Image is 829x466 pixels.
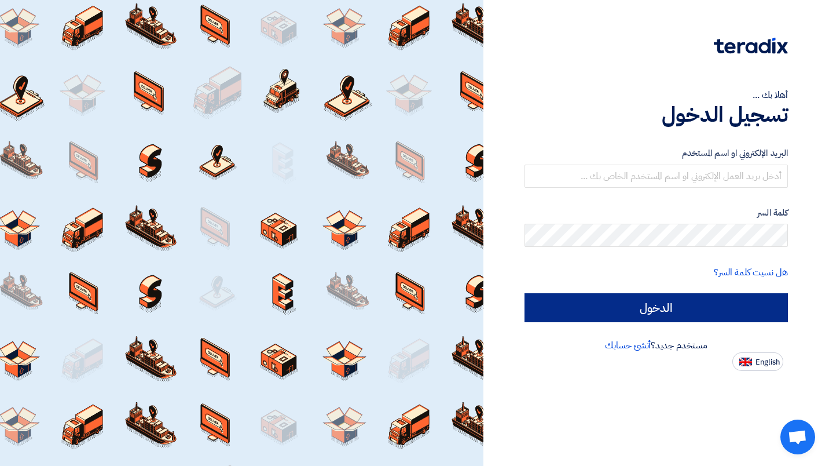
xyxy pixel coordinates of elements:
[780,420,815,454] div: دردشة مفتوحة
[714,38,788,54] img: Teradix logo
[524,206,788,220] label: كلمة السر
[524,147,788,160] label: البريد الإلكتروني او اسم المستخدم
[524,293,788,322] input: الدخول
[739,358,752,366] img: en-US.png
[524,88,788,102] div: أهلا بك ...
[524,102,788,128] h1: تسجيل الدخول
[755,358,780,366] span: English
[732,352,783,371] button: English
[524,165,788,188] input: أدخل بريد العمل الإلكتروني او اسم المستخدم الخاص بك ...
[714,265,788,279] a: هل نسيت كلمة السر؟
[524,338,788,352] div: مستخدم جديد؟
[605,338,651,352] a: أنشئ حسابك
